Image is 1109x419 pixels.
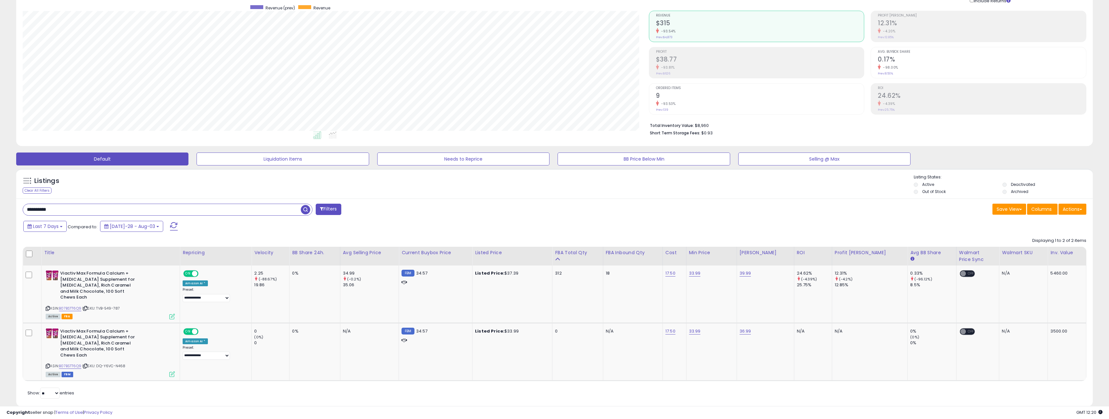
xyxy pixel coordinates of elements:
[23,187,51,194] div: Clear All Filters
[701,130,713,136] span: $0.93
[689,328,701,334] a: 33.99
[835,270,908,276] div: 12.31%
[347,277,361,282] small: (-0.2%)
[878,19,1086,28] h2: 12.31%
[292,270,335,276] div: 0%
[922,189,946,194] label: Out of Stock
[656,50,864,54] span: Profit
[343,328,394,334] div: N/A
[82,363,125,368] span: | SKU: DQ-Y6VC-N468
[797,270,832,276] div: 24.62%
[656,19,864,28] h2: $315
[1011,189,1028,194] label: Archived
[254,282,289,288] div: 19.86
[1076,409,1103,415] span: 2025-08-11 12:20 GMT
[555,328,598,334] div: 0
[475,270,504,276] b: Listed Price:
[402,270,414,277] small: FBM
[878,86,1086,90] span: ROI
[343,249,396,256] div: Avg Selling Price
[689,249,734,256] div: Min Price
[656,86,864,90] span: Ordered Items
[46,314,61,319] span: All listings currently available for purchase on Amazon
[910,270,956,276] div: 0.33%
[1050,270,1081,276] div: 5460.00
[606,249,660,256] div: FBA inbound Qty
[910,249,954,256] div: Avg BB Share
[55,409,83,415] a: Terms of Use
[313,5,330,11] span: Revenue
[878,108,895,112] small: Prev: 25.75%
[343,270,399,276] div: 34.99
[914,174,1093,180] p: Listing States:
[740,328,751,334] a: 36.99
[555,270,598,276] div: 312
[197,153,369,165] button: Liquidation Items
[184,329,192,334] span: ON
[878,50,1086,54] span: Avg. Buybox Share
[475,249,549,256] div: Listed Price
[402,328,414,334] small: FBM
[606,270,658,276] div: 18
[84,409,112,415] a: Privacy Policy
[292,328,335,334] div: 0%
[659,29,676,34] small: -93.54%
[881,101,895,106] small: -4.39%
[377,153,549,165] button: Needs to Reprice
[6,409,30,415] strong: Copyright
[878,92,1086,101] h2: 24.62%
[82,306,120,311] span: | SKU: TVB-549-787
[183,345,246,360] div: Preset:
[656,14,864,17] span: Revenue
[910,340,956,346] div: 0%
[1050,249,1083,256] div: Inv. value
[740,270,751,277] a: 39.99
[665,328,675,334] a: 17.50
[59,306,81,311] a: B07BSTT6Q9
[656,92,864,101] h2: 9
[922,182,934,187] label: Active
[650,130,700,136] b: Short Term Storage Fees:
[665,249,684,256] div: Cost
[316,204,341,215] button: Filters
[254,270,289,276] div: 2.25
[801,277,817,282] small: (-4.39%)
[797,249,829,256] div: ROI
[1027,204,1058,215] button: Columns
[198,329,208,334] span: OFF
[254,249,287,256] div: Velocity
[659,101,676,106] small: -93.53%
[183,280,208,286] div: Amazon AI *
[839,277,853,282] small: (-4.2%)
[910,328,956,334] div: 0%
[910,334,919,340] small: (0%)
[33,223,59,230] span: Last 7 Days
[878,14,1086,17] span: Profit [PERSON_NAME]
[254,328,289,334] div: 0
[1011,182,1035,187] label: Deactivated
[254,340,289,346] div: 0
[1002,249,1045,256] div: Walmart SKU
[28,390,74,396] span: Show: entries
[16,153,188,165] button: Default
[656,72,670,75] small: Prev: $626
[46,270,175,318] div: ASIN:
[60,270,139,302] b: Viactiv Max Formula Calcium +[MEDICAL_DATA] Supplement for [MEDICAL_DATA], Rich Caramel and Milk ...
[910,256,914,262] small: Avg BB Share.
[797,328,827,334] div: N/A
[1058,204,1086,215] button: Actions
[881,65,898,70] small: -98.00%
[62,372,73,377] span: FBM
[6,410,112,416] div: seller snap | |
[44,249,177,256] div: Title
[1050,328,1081,334] div: 3500.00
[881,29,895,34] small: -4.20%
[259,277,277,282] small: (-88.67%)
[738,153,911,165] button: Selling @ Max
[475,328,547,334] div: $33.99
[835,249,905,256] div: Profit [PERSON_NAME]
[183,249,249,256] div: Repricing
[34,176,59,186] h5: Listings
[184,271,192,277] span: ON
[650,123,694,128] b: Total Inventory Value:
